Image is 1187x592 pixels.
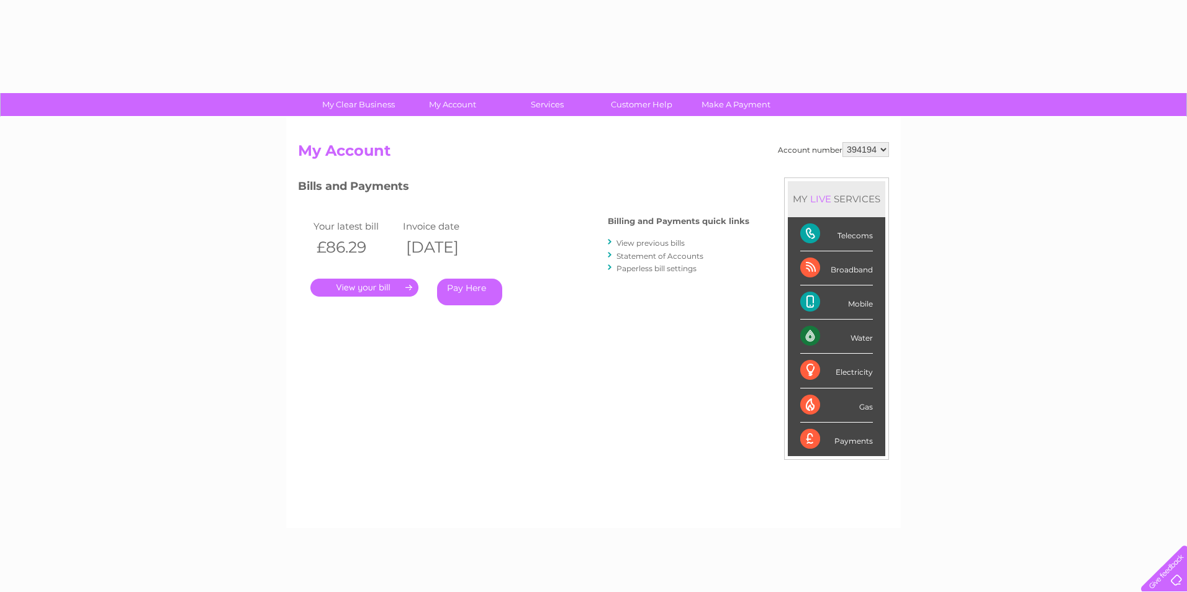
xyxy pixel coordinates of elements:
div: Gas [800,388,873,423]
div: Account number [778,142,889,157]
a: View previous bills [616,238,685,248]
div: MY SERVICES [788,181,885,217]
div: Mobile [800,285,873,320]
div: Water [800,320,873,354]
div: Broadband [800,251,873,285]
h3: Bills and Payments [298,177,749,199]
td: Invoice date [400,218,489,235]
a: Make A Payment [685,93,787,116]
a: Customer Help [590,93,693,116]
a: Pay Here [437,279,502,305]
h2: My Account [298,142,889,166]
a: Services [496,93,598,116]
div: LIVE [808,193,834,205]
td: Your latest bill [310,218,400,235]
div: Telecoms [800,217,873,251]
h4: Billing and Payments quick links [608,217,749,226]
th: [DATE] [400,235,489,260]
a: My Clear Business [307,93,410,116]
a: My Account [402,93,504,116]
a: . [310,279,418,297]
div: Payments [800,423,873,456]
th: £86.29 [310,235,400,260]
div: Electricity [800,354,873,388]
a: Statement of Accounts [616,251,703,261]
a: Paperless bill settings [616,264,697,273]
